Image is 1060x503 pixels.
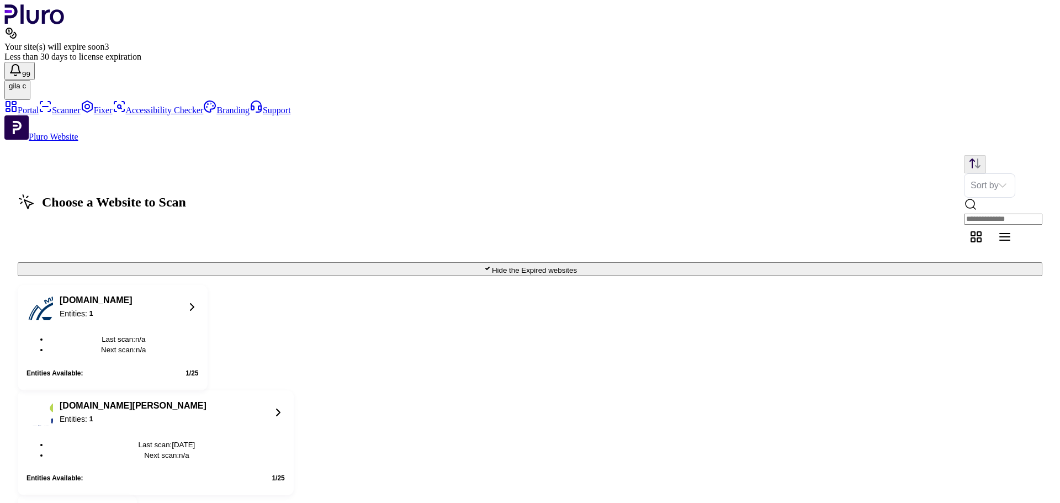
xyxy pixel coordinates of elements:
[60,400,206,411] div: [DOMAIN_NAME][PERSON_NAME]
[272,474,284,482] div: 25
[964,155,986,173] button: Change sorting direction
[89,308,93,319] div: 1
[272,474,277,482] span: 1 /
[179,451,189,459] span: n/a
[18,390,294,496] button: Website logo[DOMAIN_NAME][PERSON_NAME]Entities:1Last scan:[DATE]Next scan:n/aEntities Available:1/25
[993,225,1017,249] button: Change content view type to table
[964,225,988,249] button: Change content view type to grid
[4,105,39,115] a: Portal
[104,42,109,51] span: 3
[136,346,146,354] span: n/a
[49,450,285,460] li: Next scan :
[964,173,1015,198] div: Set sorting
[39,105,81,115] a: Scanner
[113,105,204,115] a: Accessibility Checker
[18,285,208,390] button: Website logo[DOMAIN_NAME]Entities:1Last scan:n/aNext scan:n/aEntities Available:1/25
[22,70,30,78] span: 99
[4,42,1056,52] div: Your site(s) will expire soon
[135,335,146,343] span: n/a
[60,414,206,425] div: Entities:
[203,105,250,115] a: Branding
[250,105,291,115] a: Support
[4,80,30,100] button: gila cgila c
[49,345,199,355] li: Next scan :
[49,440,285,450] li: Last scan :
[964,214,1042,225] input: Website Search
[4,62,35,80] button: Open notifications, you have 127 new notifications
[81,105,113,115] a: Fixer
[26,474,83,482] div: Entities Available:
[18,193,186,211] h1: Choose a Website to Scan
[9,82,26,90] span: gila c
[60,308,132,319] div: Entities:
[89,414,93,425] div: 1
[172,441,195,449] span: [DATE]
[18,262,1042,276] button: Hide the Expired websites
[4,100,1056,142] aside: Sidebar menu
[60,295,132,306] div: [DOMAIN_NAME]
[26,369,83,377] div: Entities Available:
[185,369,198,377] div: 25
[185,369,191,377] span: 1 /
[49,334,199,345] li: Last scan :
[4,132,78,141] a: Open Pluro Website
[4,52,1056,62] div: Less than 30 days to license expiration
[4,17,65,26] a: Logo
